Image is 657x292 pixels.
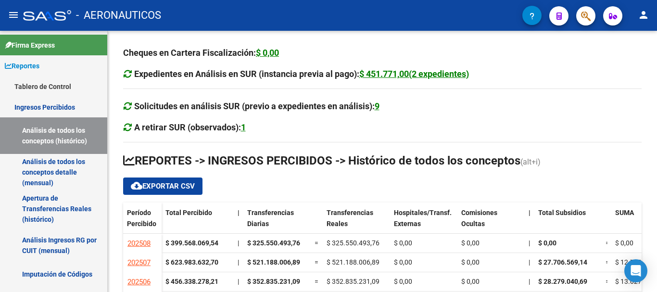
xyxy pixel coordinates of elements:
datatable-header-cell: Total Subsidios [534,203,602,243]
mat-icon: menu [8,9,19,21]
span: = [606,239,609,247]
datatable-header-cell: | [234,203,243,243]
span: | [238,278,239,285]
datatable-header-cell: Período Percibido [123,203,162,243]
div: 1 [241,121,246,134]
strong: $ 623.983.632,70 [165,258,218,266]
span: | [529,209,531,216]
span: Total Subsidios [538,209,586,216]
strong: Solicitudes en análisis SUR (previo a expedientes en análisis): [134,101,379,111]
span: $ 0,00 [461,258,480,266]
span: = [606,258,609,266]
span: $ 521.188.006,89 [247,258,300,266]
span: $ 352.835.231,09 [327,278,379,285]
div: $ 451.771,00(2 expedientes) [359,67,469,81]
mat-icon: cloud_download [131,180,142,191]
span: $ 0,00 [538,239,556,247]
span: - AERONAUTICOS [76,5,161,26]
span: Reportes [5,61,39,71]
span: | [529,278,530,285]
mat-icon: person [638,9,649,21]
datatable-header-cell: Hospitales/Transf. Externas [390,203,457,243]
span: Hospitales/Transf. Externas [394,209,452,228]
div: $ 0,00 [256,46,279,60]
span: | [238,209,240,216]
span: 202508 [127,239,151,248]
span: $ 352.835.231,09 [247,278,300,285]
datatable-header-cell: Transferencias Diarias [243,203,311,243]
span: $ 0,00 [461,239,480,247]
div: Open Intercom Messenger [624,259,647,282]
datatable-header-cell: Comisiones Ocultas [457,203,525,243]
strong: $ 456.338.278,21 [165,278,218,285]
span: $ 0,00 [394,239,412,247]
span: Firma Express [5,40,55,51]
datatable-header-cell: Transferencias Reales [323,203,390,243]
span: = [315,239,318,247]
strong: $ 399.568.069,54 [165,239,218,247]
div: 9 [375,100,379,113]
span: Total Percibido [165,209,212,216]
span: $ 0,00 [461,278,480,285]
span: $ 521.188.006,89 [327,258,379,266]
span: | [238,258,239,266]
span: (alt+i) [520,157,541,166]
span: SUMA [615,209,634,216]
span: | [238,239,239,247]
span: $ 27.706.569,14 [538,258,587,266]
span: 202507 [127,258,151,267]
strong: A retirar SUR (observados): [134,122,246,132]
button: Exportar CSV [123,178,202,195]
datatable-header-cell: | [525,203,534,243]
span: | [529,239,530,247]
span: $ 0,00 [615,239,633,247]
span: $ 0,00 [394,258,412,266]
span: 202506 [127,278,151,286]
span: $ 0,00 [394,278,412,285]
span: | [529,258,530,266]
span: $ 325.550.493,76 [247,239,300,247]
span: $ 325.550.493,76 [327,239,379,247]
span: Transferencias Reales [327,209,373,228]
span: Exportar CSV [131,182,195,190]
strong: Cheques en Cartera Fiscalización: [123,48,279,58]
strong: Expedientes en Análisis en SUR (instancia previa al pago): [134,69,469,79]
span: = [315,258,318,266]
datatable-header-cell: Total Percibido [162,203,234,243]
span: = [606,278,609,285]
span: = [315,278,318,285]
span: Transferencias Diarias [247,209,294,228]
span: Período Percibido [127,209,156,228]
span: Comisiones Ocultas [461,209,497,228]
span: $ 28.279.040,69 [538,278,587,285]
span: REPORTES -> INGRESOS PERCIBIDOS -> Histórico de todos los conceptos [123,154,520,167]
